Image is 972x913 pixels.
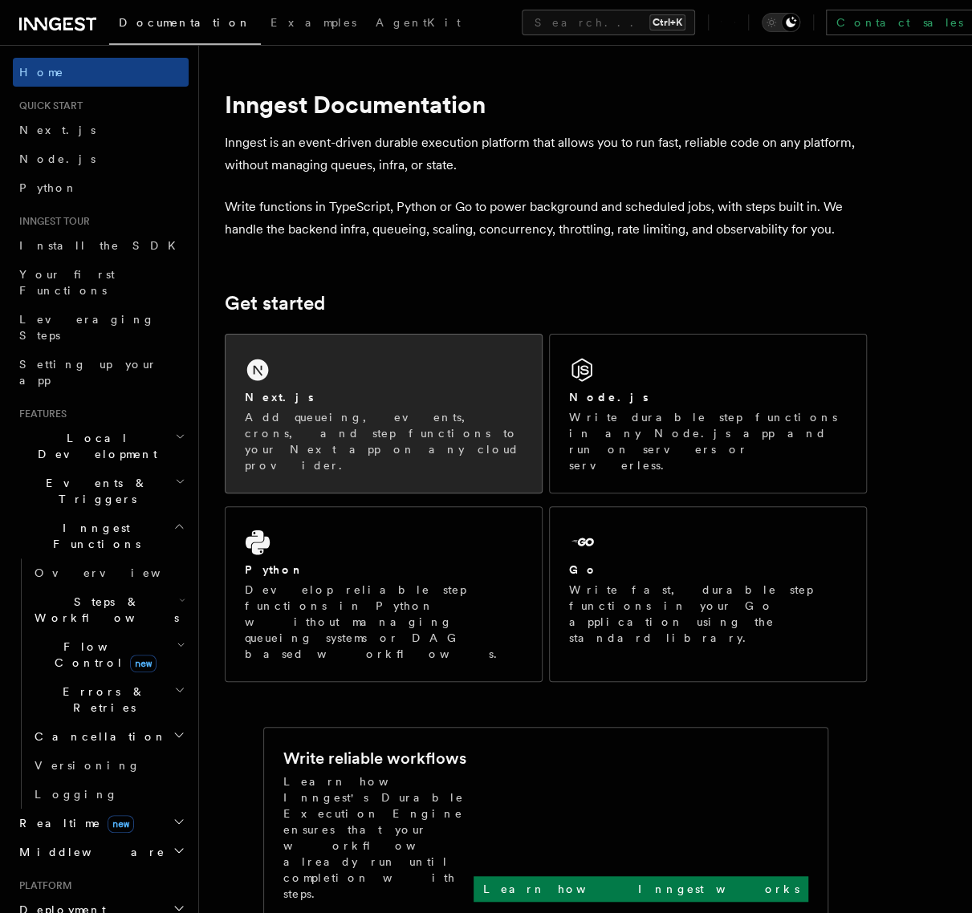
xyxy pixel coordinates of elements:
[13,350,189,395] a: Setting up your app
[108,815,134,833] span: new
[13,838,189,866] button: Middleware
[19,64,64,80] span: Home
[13,260,189,305] a: Your first Functions
[366,5,470,43] a: AgentKit
[28,639,177,671] span: Flow Control
[28,751,189,780] a: Versioning
[549,334,867,493] a: Node.jsWrite durable step functions in any Node.js app and run on servers or serverless.
[19,124,96,136] span: Next.js
[225,292,325,314] a: Get started
[19,358,157,387] span: Setting up your app
[13,215,90,228] span: Inngest tour
[28,677,189,722] button: Errors & Retries
[13,513,189,558] button: Inngest Functions
[109,5,261,45] a: Documentation
[13,475,175,507] span: Events & Triggers
[13,305,189,350] a: Leveraging Steps
[19,181,78,194] span: Python
[245,409,523,473] p: Add queueing, events, crons, and step functions to your Next app on any cloud provider.
[13,520,173,552] span: Inngest Functions
[19,268,115,297] span: Your first Functions
[13,879,72,892] span: Platform
[474,876,808,902] a: Learn how Inngest works
[28,722,189,751] button: Cancellation
[225,196,867,241] p: Write functions in TypeScript, Python or Go to power background and scheduled jobs, with steps bu...
[13,844,165,860] span: Middleware
[283,773,474,902] p: Learn how Inngest's Durable Execution Engine ensures that your workflow already run until complet...
[225,90,867,119] h1: Inngest Documentation
[13,231,189,260] a: Install the SDK
[483,881,799,897] p: Learn how Inngest works
[13,809,189,838] button: Realtimenew
[522,10,695,35] button: Search...Ctrl+K
[13,469,189,513] button: Events & Triggers
[28,594,179,626] span: Steps & Workflows
[28,632,189,677] button: Flow Controlnew
[569,562,598,578] h2: Go
[13,144,189,173] a: Node.js
[13,430,175,462] span: Local Development
[13,116,189,144] a: Next.js
[569,389,649,405] h2: Node.js
[13,99,83,112] span: Quick start
[245,389,314,405] h2: Next.js
[13,424,189,469] button: Local Development
[28,684,174,716] span: Errors & Retries
[130,655,157,672] span: new
[569,582,847,646] p: Write fast, durable step functions in your Go application using the standard library.
[649,14,685,30] kbd: Ctrl+K
[28,780,189,809] a: Logging
[13,558,189,809] div: Inngest Functions
[19,313,155,342] span: Leveraging Steps
[19,152,96,165] span: Node.js
[13,58,189,87] a: Home
[13,815,134,831] span: Realtime
[28,558,189,587] a: Overview
[35,759,140,772] span: Versioning
[261,5,366,43] a: Examples
[569,409,847,473] p: Write durable step functions in any Node.js app and run on servers or serverless.
[225,334,543,493] a: Next.jsAdd queueing, events, crons, and step functions to your Next app on any cloud provider.
[762,13,800,32] button: Toggle dark mode
[119,16,251,29] span: Documentation
[283,747,466,769] h2: Write reliable workflows
[28,728,167,745] span: Cancellation
[225,132,867,177] p: Inngest is an event-driven durable execution platform that allows you to run fast, reliable code ...
[245,562,304,578] h2: Python
[13,408,67,420] span: Features
[245,582,523,662] p: Develop reliable step functions in Python without managing queueing systems or DAG based workflows.
[19,239,185,252] span: Install the SDK
[376,16,461,29] span: AgentKit
[35,788,118,801] span: Logging
[225,506,543,682] a: PythonDevelop reliable step functions in Python without managing queueing systems or DAG based wo...
[549,506,867,682] a: GoWrite fast, durable step functions in your Go application using the standard library.
[270,16,356,29] span: Examples
[13,173,189,202] a: Python
[35,566,200,579] span: Overview
[28,587,189,632] button: Steps & Workflows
